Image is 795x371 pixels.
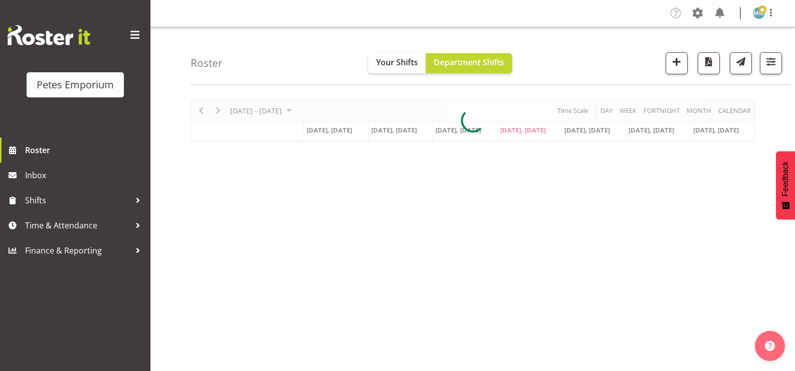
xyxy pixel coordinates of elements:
[781,161,790,196] span: Feedback
[8,25,90,45] img: Rosterit website logo
[753,7,765,19] img: mandy-mosley3858.jpg
[760,52,782,74] button: Filter Shifts
[25,193,130,208] span: Shifts
[376,57,418,68] span: Your Shifts
[25,168,145,183] span: Inbox
[765,341,775,351] img: help-xxl-2.png
[434,57,504,68] span: Department Shifts
[776,151,795,219] button: Feedback - Show survey
[698,52,720,74] button: Download a PDF of the roster according to the set date range.
[191,57,223,69] h4: Roster
[25,143,145,158] span: Roster
[25,243,130,258] span: Finance & Reporting
[666,52,688,74] button: Add a new shift
[426,53,512,73] button: Department Shifts
[25,218,130,233] span: Time & Attendance
[730,52,752,74] button: Send a list of all shifts for the selected filtered period to all rostered employees.
[368,53,426,73] button: Your Shifts
[37,77,114,92] div: Petes Emporium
